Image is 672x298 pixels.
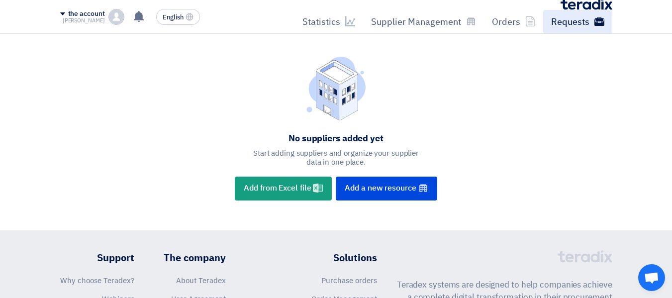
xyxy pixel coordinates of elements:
[156,9,200,25] button: English
[294,10,363,33] a: Statistics
[345,183,416,195] font: Add a new resource
[371,15,461,28] font: Supplier Management
[97,250,134,265] font: Support
[244,183,311,195] font: Add from Excel file
[68,8,105,19] font: the account
[253,148,419,168] font: Start adding suppliers and organize your supplier data in one place.
[543,10,612,33] a: Requests
[551,15,589,28] font: Requests
[163,12,184,22] font: English
[296,57,376,120] img: empty_state_company.svg
[164,250,226,265] font: The company
[363,10,484,33] a: Supplier Management
[638,264,665,291] div: Open chat
[333,250,377,265] font: Solutions
[302,15,340,28] font: Statistics
[176,275,226,286] a: About Teradex
[288,131,384,145] font: No suppliers added yet
[108,9,124,25] img: profile_test.png
[321,275,377,286] a: Purchase orders
[60,275,134,286] a: Why choose Teradex?
[492,15,520,28] font: Orders
[63,16,105,25] font: [PERSON_NAME]
[484,10,543,33] a: Orders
